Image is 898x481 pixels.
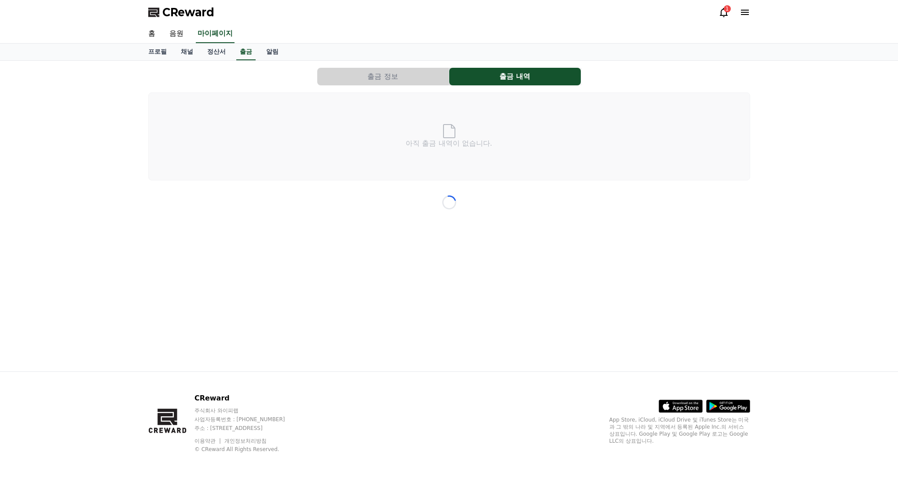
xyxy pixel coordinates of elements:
[259,44,286,60] a: 알림
[718,7,729,18] a: 1
[449,68,581,85] button: 출금 내역
[194,416,302,423] p: 사업자등록번호 : [PHONE_NUMBER]
[141,44,174,60] a: 프로필
[194,393,302,404] p: CReward
[141,25,162,43] a: 홈
[194,438,222,444] a: 이용약관
[200,44,233,60] a: 정산서
[174,44,200,60] a: 채널
[317,68,449,85] button: 출금 정보
[148,5,214,19] a: CReward
[162,5,214,19] span: CReward
[609,416,750,444] p: App Store, iCloud, iCloud Drive 및 iTunes Store는 미국과 그 밖의 나라 및 지역에서 등록된 Apple Inc.의 서비스 상표입니다. Goo...
[194,425,302,432] p: 주소 : [STREET_ADDRESS]
[224,438,267,444] a: 개인정보처리방침
[196,25,235,43] a: 마이페이지
[162,25,191,43] a: 음원
[236,44,256,60] a: 출금
[194,407,302,414] p: 주식회사 와이피랩
[724,5,731,12] div: 1
[194,446,302,453] p: © CReward All Rights Reserved.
